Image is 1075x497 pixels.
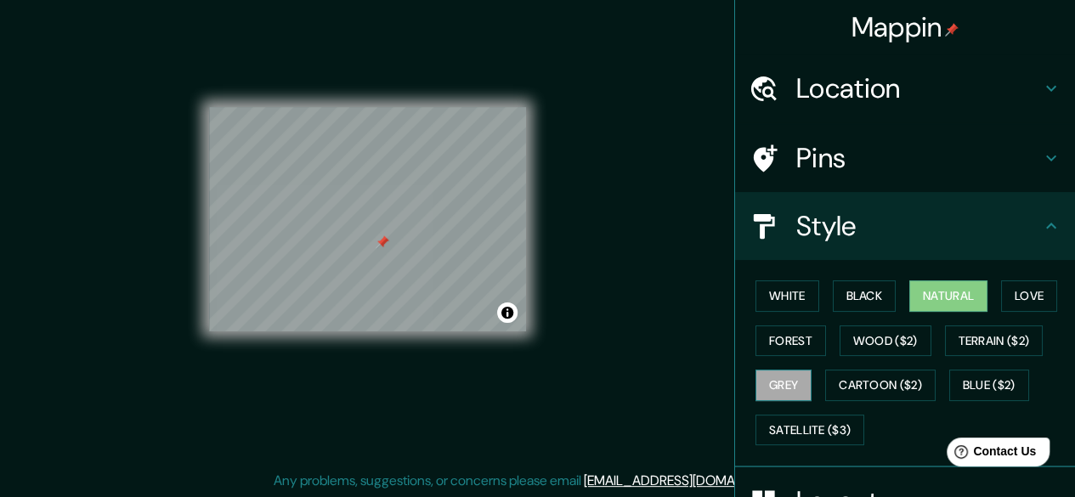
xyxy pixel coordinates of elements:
[755,415,864,446] button: Satellite ($3)
[497,302,518,323] button: Toggle attribution
[209,107,526,331] canvas: Map
[735,124,1075,192] div: Pins
[909,280,987,312] button: Natural
[840,325,931,357] button: Wood ($2)
[796,209,1041,243] h4: Style
[945,325,1044,357] button: Terrain ($2)
[1001,280,1057,312] button: Love
[735,54,1075,122] div: Location
[852,10,959,44] h4: Mappin
[735,192,1075,260] div: Style
[274,471,796,491] p: Any problems, suggestions, or concerns please email .
[755,280,819,312] button: White
[755,325,826,357] button: Forest
[949,370,1029,401] button: Blue ($2)
[833,280,897,312] button: Black
[796,141,1041,175] h4: Pins
[945,23,959,37] img: pin-icon.png
[796,71,1041,105] h4: Location
[924,431,1056,478] iframe: Help widget launcher
[825,370,936,401] button: Cartoon ($2)
[584,472,794,489] a: [EMAIL_ADDRESS][DOMAIN_NAME]
[755,370,812,401] button: Grey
